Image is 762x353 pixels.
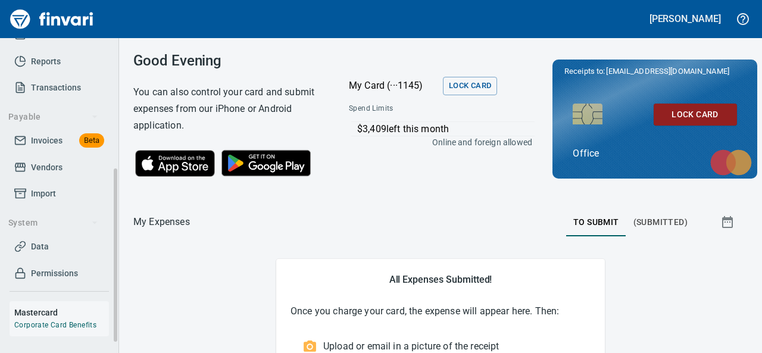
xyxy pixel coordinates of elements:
[605,65,730,77] span: [EMAIL_ADDRESS][DOMAIN_NAME]
[4,106,103,128] button: Payable
[10,233,109,260] a: Data
[31,160,63,175] span: Vendors
[633,215,688,230] span: (Submitted)
[10,154,109,181] a: Vendors
[133,52,319,69] h3: Good Evening
[7,5,96,33] img: Finvari
[10,127,109,154] a: InvoicesBeta
[573,146,736,161] p: Office
[31,186,56,201] span: Import
[357,122,535,136] p: $3,409 left this month
[31,133,63,148] span: Invoices
[10,260,109,287] a: Permissions
[564,65,745,77] p: Receipts to:
[349,79,438,93] p: My Card (···1145)
[339,136,532,148] p: Online and foreign allowed
[133,215,190,229] p: My Expenses
[14,321,96,329] a: Corporate Card Benefits
[135,150,215,177] img: Download on the App Store
[443,77,497,95] button: Lock Card
[291,273,591,286] h5: All Expenses Submitted!
[663,107,727,122] span: Lock Card
[10,74,109,101] a: Transactions
[10,48,109,75] a: Reports
[133,215,190,229] nav: breadcrumb
[8,215,98,230] span: System
[31,80,81,95] span: Transactions
[10,180,109,207] a: Import
[704,143,758,182] img: mastercard.svg
[14,306,109,319] h6: Mastercard
[31,239,49,254] span: Data
[8,110,98,124] span: Payable
[4,212,103,234] button: System
[573,215,619,230] span: To Submit
[31,266,78,281] span: Permissions
[647,10,724,28] button: [PERSON_NAME]
[31,54,61,69] span: Reports
[710,208,748,236] button: Show transactions within a particular date range
[449,79,491,93] span: Lock Card
[654,104,737,126] button: Lock Card
[133,84,319,134] h6: You can also control your card and submit expenses from our iPhone or Android application.
[349,103,461,115] span: Spend Limits
[215,143,317,183] img: Get it on Google Play
[291,304,591,318] p: Once you charge your card, the expense will appear here. Then:
[79,134,104,148] span: Beta
[649,13,721,25] h5: [PERSON_NAME]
